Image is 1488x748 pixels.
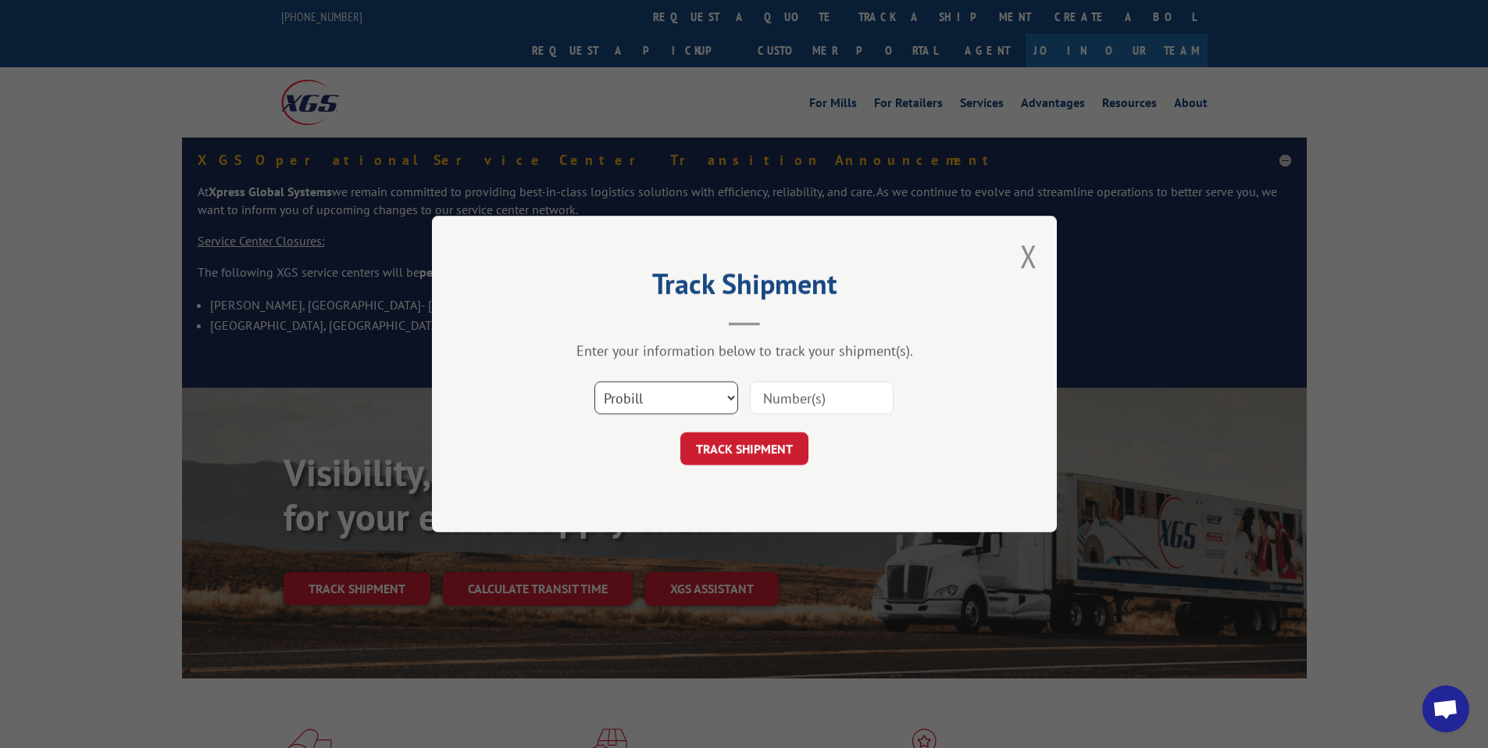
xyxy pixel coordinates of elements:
h2: Track Shipment [510,273,979,302]
div: Enter your information below to track your shipment(s). [510,342,979,360]
button: TRACK SHIPMENT [680,432,808,465]
button: Close modal [1020,235,1037,277]
a: Open chat [1422,685,1469,732]
input: Number(s) [750,381,894,414]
